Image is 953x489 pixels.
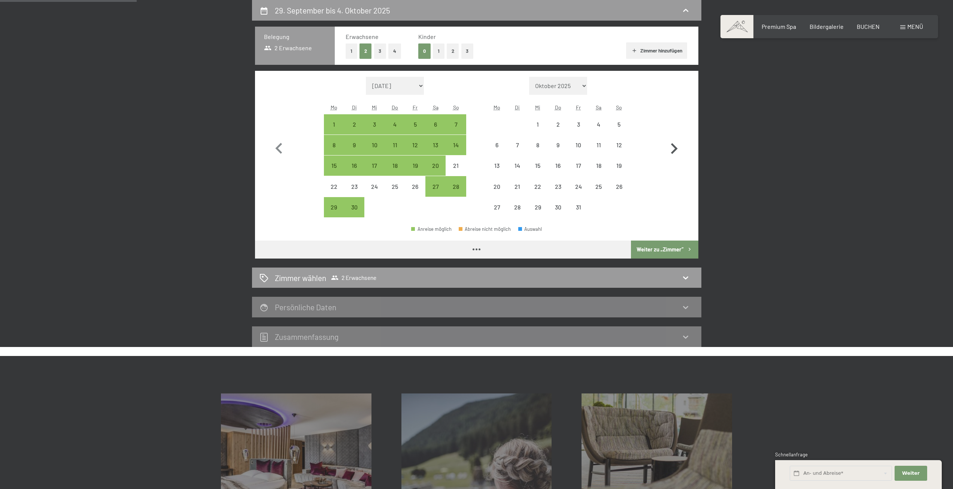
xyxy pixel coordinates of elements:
span: Menü [907,23,923,30]
div: 6 [426,121,445,140]
div: Tue Jul 28 2026 [507,197,528,217]
div: Tue Jun 09 2026 [344,135,364,155]
div: Anreise möglich [364,156,385,176]
div: Tue Jun 02 2026 [344,114,364,135]
a: BUCHEN [857,23,880,30]
div: Thu Jul 09 2026 [548,135,568,155]
span: Erwachsene [346,33,379,40]
div: 25 [386,184,404,202]
div: Anreise möglich [446,176,466,196]
div: Anreise nicht möglich [589,176,609,196]
a: Premium Spa [762,23,796,30]
button: Weiter [895,466,927,481]
div: Anreise möglich [446,135,466,155]
div: Anreise möglich [344,114,364,135]
div: Anreise möglich [364,135,385,155]
div: Anreise nicht möglich [364,176,385,196]
div: Anreise nicht möglich [609,176,629,196]
div: Anreise möglich [324,197,344,217]
div: Anreise möglich [405,114,425,135]
div: 9 [345,142,364,161]
div: 15 [528,163,547,181]
div: Anreise nicht möglich [548,197,568,217]
button: 3 [461,43,474,59]
div: Anreise nicht möglich [609,114,629,135]
div: Anreise nicht möglich [528,156,548,176]
div: Sat Jun 27 2026 [425,176,446,196]
div: Anreise nicht möglich [487,197,507,217]
div: Anreise nicht möglich [568,135,588,155]
div: Anreise nicht möglich [609,156,629,176]
div: Anreise möglich [364,114,385,135]
div: Anreise möglich [385,135,405,155]
div: 15 [325,163,343,181]
div: Sun Jul 26 2026 [609,176,629,196]
div: 27 [426,184,445,202]
div: Anreise möglich [324,135,344,155]
abbr: Donnerstag [392,104,398,111]
button: Weiter zu „Zimmer“ [631,241,698,259]
div: Anreise nicht möglich [507,156,528,176]
div: Anreise möglich [344,156,364,176]
div: Sat Jul 18 2026 [589,156,609,176]
div: Anreise möglich [344,197,364,217]
div: Mon Jun 22 2026 [324,176,344,196]
div: Anreise möglich [425,114,446,135]
div: Thu Jun 25 2026 [385,176,405,196]
div: Sat Jun 06 2026 [425,114,446,135]
div: Anreise möglich [385,156,405,176]
div: Anreise nicht möglich [568,176,588,196]
div: 17 [569,163,588,181]
button: 2 [447,43,459,59]
div: 2 [549,121,567,140]
abbr: Sonntag [453,104,459,111]
div: Fri Jul 31 2026 [568,197,588,217]
div: Sun Jun 28 2026 [446,176,466,196]
div: 20 [426,163,445,181]
div: Wed Jul 08 2026 [528,135,548,155]
div: 29 [528,204,547,223]
div: Mon Jun 08 2026 [324,135,344,155]
div: Sat Jul 11 2026 [589,135,609,155]
div: Mon Jul 13 2026 [487,156,507,176]
div: Anreise nicht möglich [344,176,364,196]
abbr: Montag [331,104,337,111]
h2: 29. September bis 4. Oktober 2025 [275,6,390,15]
h2: Zusammen­fassung [275,332,339,341]
div: Anreise möglich [425,156,446,176]
div: Thu Jun 18 2026 [385,156,405,176]
div: 14 [446,142,465,161]
abbr: Samstag [433,104,438,111]
div: Wed Jul 15 2026 [528,156,548,176]
div: 1 [528,121,547,140]
div: Auswahl [518,227,542,232]
div: Sun Jun 07 2026 [446,114,466,135]
div: 4 [589,121,608,140]
div: Anreise nicht möglich [487,176,507,196]
h2: Persönliche Daten [275,302,336,312]
div: 24 [569,184,588,202]
div: 27 [488,204,506,223]
div: Anreise möglich [324,114,344,135]
div: Sat Jun 13 2026 [425,135,446,155]
div: Thu Jun 11 2026 [385,135,405,155]
div: 12 [610,142,628,161]
div: Anreise nicht möglich [609,135,629,155]
div: 14 [508,163,527,181]
div: 26 [610,184,628,202]
div: Sun Jul 05 2026 [609,114,629,135]
div: 30 [345,204,364,223]
div: Anreise nicht möglich [507,176,528,196]
div: 24 [365,184,384,202]
div: Thu Jul 23 2026 [548,176,568,196]
button: 4 [388,43,401,59]
div: Thu Jul 30 2026 [548,197,568,217]
div: Tue Jun 30 2026 [344,197,364,217]
div: Anreise nicht möglich [568,197,588,217]
div: Anreise nicht möglich [507,197,528,217]
div: Fri Jul 24 2026 [568,176,588,196]
div: 30 [549,204,567,223]
div: Wed Jul 22 2026 [528,176,548,196]
div: Wed Jul 01 2026 [528,114,548,135]
div: Mon Jul 06 2026 [487,135,507,155]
